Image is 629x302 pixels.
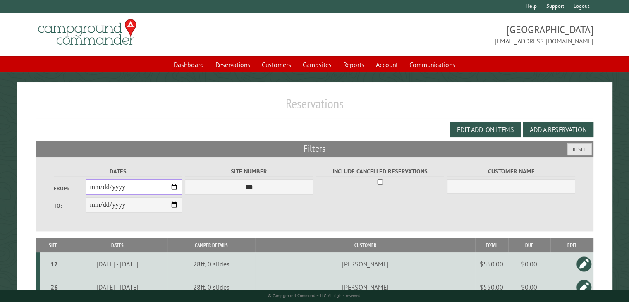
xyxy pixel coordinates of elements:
[54,185,86,192] label: From:
[255,276,475,299] td: [PERSON_NAME]
[36,96,593,118] h1: Reservations
[447,167,576,176] label: Customer Name
[550,238,593,252] th: Edit
[68,260,166,268] div: [DATE] - [DATE]
[54,202,86,210] label: To:
[36,16,139,48] img: Campground Commander
[185,167,313,176] label: Site Number
[68,283,166,291] div: [DATE] - [DATE]
[255,252,475,276] td: [PERSON_NAME]
[167,252,255,276] td: 28ft, 0 slides
[508,238,550,252] th: Due
[43,260,65,268] div: 17
[255,238,475,252] th: Customer
[257,57,296,72] a: Customers
[268,293,361,298] small: © Campground Commander LLC. All rights reserved.
[169,57,209,72] a: Dashboard
[338,57,369,72] a: Reports
[36,141,593,156] h2: Filters
[167,238,255,252] th: Camper Details
[167,276,255,299] td: 28ft, 0 slides
[475,276,508,299] td: $550.00
[523,122,593,137] button: Add a Reservation
[567,143,592,155] button: Reset
[316,167,445,176] label: Include Cancelled Reservations
[508,276,550,299] td: $0.00
[43,283,65,291] div: 26
[475,238,508,252] th: Total
[40,238,67,252] th: Site
[404,57,460,72] a: Communications
[67,238,168,252] th: Dates
[298,57,337,72] a: Campsites
[475,252,508,276] td: $550.00
[210,57,255,72] a: Reservations
[450,122,521,137] button: Edit Add-on Items
[54,167,182,176] label: Dates
[371,57,403,72] a: Account
[508,252,550,276] td: $0.00
[315,23,593,46] span: [GEOGRAPHIC_DATA] [EMAIL_ADDRESS][DOMAIN_NAME]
